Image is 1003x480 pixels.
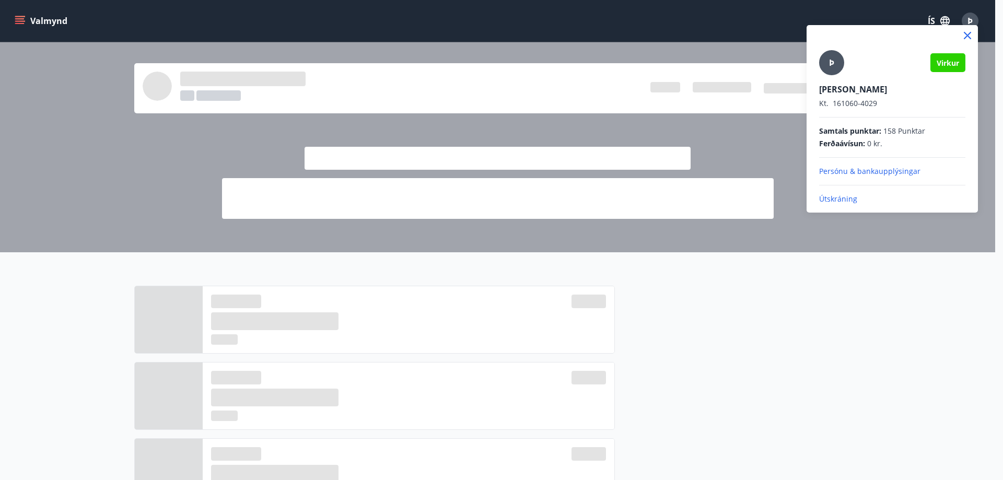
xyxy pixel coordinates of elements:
p: Útskráning [819,194,965,204]
span: Samtals punktar : [819,126,881,136]
span: Ferðaávísun : [819,138,865,149]
p: Persónu & bankaupplýsingar [819,166,965,177]
span: 0 kr. [867,138,882,149]
p: 161060-4029 [819,98,965,109]
span: 158 Punktar [883,126,925,136]
span: Þ [829,57,834,68]
span: Kt. [819,98,829,108]
span: Virkur [937,58,959,68]
p: [PERSON_NAME] [819,84,965,95]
